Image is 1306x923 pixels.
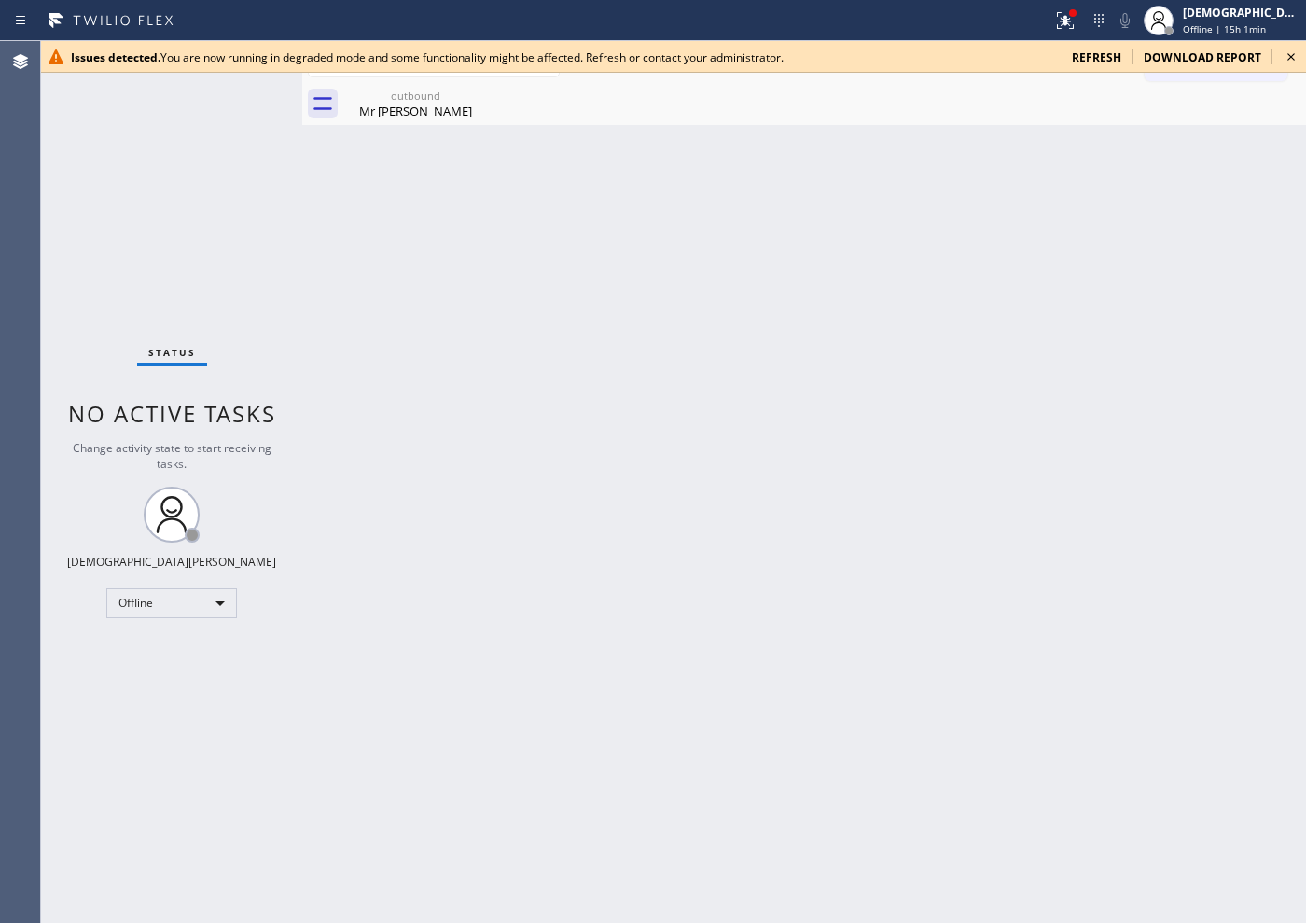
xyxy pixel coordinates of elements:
[345,89,486,103] div: outbound
[1144,49,1261,65] span: download report
[73,440,271,472] span: Change activity state to start receiving tasks.
[1112,7,1138,34] button: Mute
[67,554,276,570] div: [DEMOGRAPHIC_DATA][PERSON_NAME]
[71,49,1057,65] div: You are now running in degraded mode and some functionality might be affected. Refresh or contact...
[1183,22,1266,35] span: Offline | 15h 1min
[68,398,276,429] span: No active tasks
[106,588,237,618] div: Offline
[1183,5,1300,21] div: [DEMOGRAPHIC_DATA][PERSON_NAME]
[345,83,486,125] div: Mr Darren
[148,346,196,359] span: Status
[71,49,160,65] b: Issues detected.
[1072,49,1121,65] span: refresh
[345,103,486,119] div: Mr [PERSON_NAME]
